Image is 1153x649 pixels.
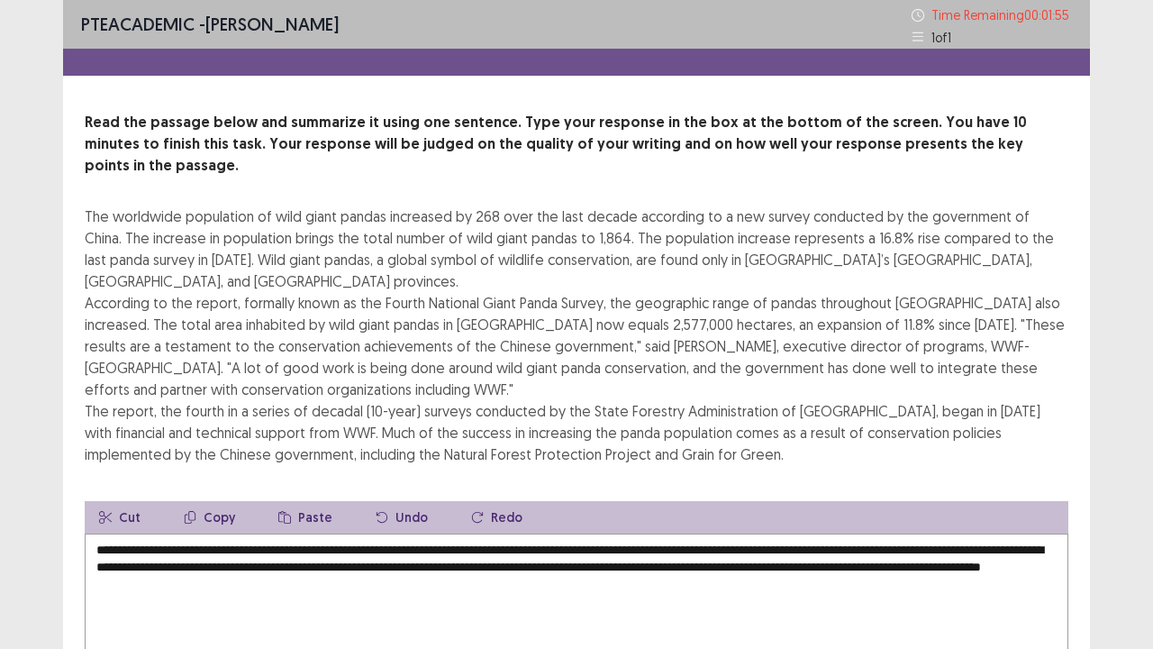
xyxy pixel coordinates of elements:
[931,5,1072,24] p: Time Remaining 00 : 01 : 55
[931,28,951,47] p: 1 of 1
[264,501,347,534] button: Paste
[85,112,1068,177] p: Read the passage below and summarize it using one sentence. Type your response in the box at the ...
[169,501,250,534] button: Copy
[85,206,1068,465] div: The worldwide population of wild giant pandas increased by 268 over the last decade according to ...
[81,13,195,35] span: PTE academic
[85,501,155,534] button: Cut
[361,501,442,534] button: Undo
[457,501,537,534] button: Redo
[81,11,339,38] p: - [PERSON_NAME]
